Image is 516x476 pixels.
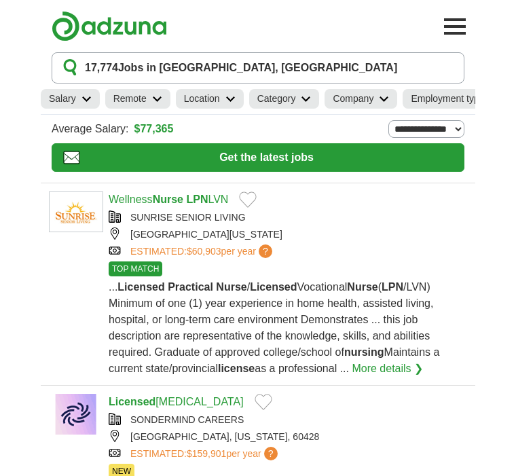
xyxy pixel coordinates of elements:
[257,92,296,106] h2: Category
[249,89,320,109] a: Category
[176,89,244,109] a: Location
[218,363,255,374] strong: license
[168,281,213,293] strong: Practical
[382,281,403,293] strong: LPN
[187,246,221,257] span: $60,903
[52,52,464,84] button: 17,774Jobs in [GEOGRAPHIC_DATA], [GEOGRAPHIC_DATA]
[134,121,174,137] a: $77,365
[109,194,228,205] a: WellnessNurse LPNLVN
[216,281,246,293] strong: Nurse
[153,194,183,205] strong: Nurse
[49,394,103,435] img: Company logo
[130,447,280,461] a: ESTIMATED:$159,901per year?
[130,212,246,223] a: SUNRISE SENIOR LIVING
[49,191,103,232] img: Sunrise Senior Living logo
[41,89,100,109] a: Salary
[109,396,155,407] strong: Licensed
[113,92,147,106] h2: Remote
[440,12,470,41] button: Toggle main navigation menu
[347,281,377,293] strong: Nurse
[333,92,373,106] h2: Company
[259,244,272,258] span: ?
[403,89,508,109] a: Employment type
[85,60,397,76] h1: Jobs in [GEOGRAPHIC_DATA], [GEOGRAPHIC_DATA]
[325,89,397,109] a: Company
[130,244,275,259] a: ESTIMATED:$60,903per year?
[52,143,464,172] button: Get the latest jobs
[109,227,467,242] div: [GEOGRAPHIC_DATA][US_STATE]
[109,430,467,444] div: [GEOGRAPHIC_DATA], [US_STATE], 60428
[184,92,220,106] h2: Location
[52,11,167,41] img: Adzuna logo
[264,447,278,460] span: ?
[186,194,208,205] strong: LPN
[352,361,423,377] a: More details ❯
[105,89,170,109] a: Remote
[85,60,118,76] span: 17,774
[109,413,467,427] div: SONDERMIND CAREERS
[49,92,76,106] h2: Salary
[80,149,453,166] span: Get the latest jobs
[109,261,162,276] span: TOP MATCH
[109,281,439,374] span: ... / Vocational ( /LVN) Minimum of one (1) year experience in home health, assisted living, hosp...
[239,191,257,208] button: Add to favorite jobs
[344,346,384,358] strong: nursing
[250,281,297,293] strong: Licensed
[255,394,272,410] button: Add to favorite jobs
[411,92,484,106] h2: Employment type
[187,448,226,459] span: $159,901
[117,281,164,293] strong: Licensed
[52,120,464,138] div: Average Salary:
[109,396,244,407] a: Licensed[MEDICAL_DATA]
